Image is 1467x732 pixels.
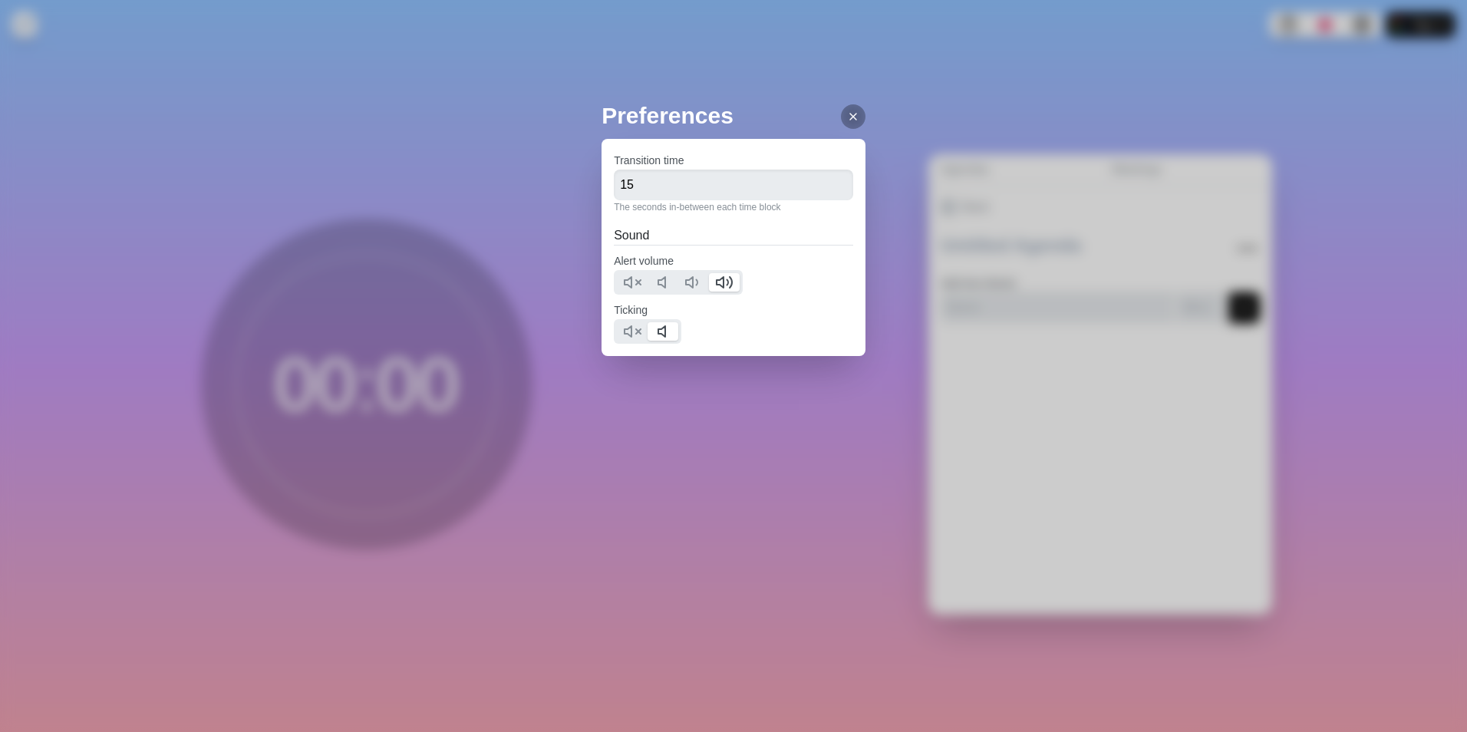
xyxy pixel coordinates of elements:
h2: Sound [614,226,853,245]
label: Ticking [614,304,648,316]
label: Alert volume [614,255,674,267]
h2: Preferences [602,98,865,133]
label: Transition time [614,154,684,167]
p: The seconds in-between each time block [614,200,853,214]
